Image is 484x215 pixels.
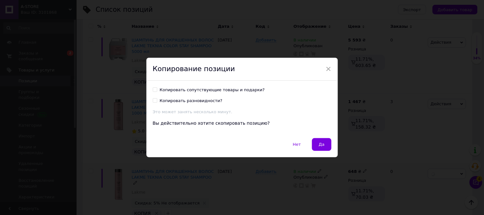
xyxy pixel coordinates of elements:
div: Копировать разновидности? [160,98,223,104]
span: Копирование позиции [153,65,235,73]
button: Да [312,138,331,151]
div: Копировать сопутствующие товары и подарки? [160,87,265,93]
div: Вы действительно хотите скопировать позицию? [153,120,331,127]
span: × [326,63,331,74]
span: Да [319,142,324,147]
button: Нет [286,138,308,151]
span: Нет [293,142,301,147]
span: Это может занять несколько минут. [153,109,233,114]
